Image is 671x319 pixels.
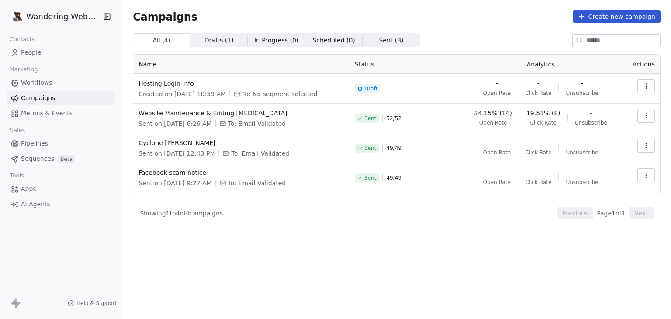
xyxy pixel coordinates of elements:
span: Contacts [6,33,38,46]
span: Click Rate [525,179,551,186]
span: Facebook scam notice [138,168,344,177]
span: Metrics & Events [21,109,73,118]
span: - [590,109,592,118]
span: Drafts ( 1 ) [204,36,234,45]
span: Help & Support [76,300,117,307]
span: Unsubscribe [566,149,598,156]
span: Sequences [21,154,54,163]
th: Actions [623,55,660,74]
button: Next [629,207,654,219]
span: Marketing [6,63,42,76]
span: Unsubscribe [566,179,598,186]
span: To: Email Validated [228,119,286,128]
span: 19.51% (8) [526,109,560,118]
span: Unsubscribe [566,90,598,97]
span: Sales [6,124,29,137]
span: Sent on [DATE] 6:26 AM [138,119,212,128]
a: Pipelines [7,136,115,151]
th: Analytics [459,55,623,74]
span: Workflows [21,78,52,87]
span: Sent [364,115,376,122]
span: Click Rate [530,119,557,126]
a: Workflows [7,76,115,90]
span: Sent on [DATE] 12:43 PM [138,149,215,158]
span: 52 / 52 [386,115,401,122]
span: Sent [364,174,376,181]
button: Wandering Webmaster [10,9,97,24]
button: Create new campaign [573,10,661,23]
a: Help & Support [68,300,117,307]
span: Open Rate [483,90,511,97]
span: Unsubscribe [575,119,607,126]
span: Open Rate [483,179,511,186]
span: Tools [6,169,28,182]
span: Sent [364,145,376,152]
span: Scheduled ( 0 ) [312,36,355,45]
span: Campaigns [21,94,55,103]
span: Website Maintenance & Editing [MEDICAL_DATA] [138,109,344,118]
span: Draft [364,85,377,92]
span: Wandering Webmaster [26,11,100,22]
span: 49 / 49 [386,174,401,181]
span: 49 / 49 [386,145,401,152]
span: Page 1 of 1 [597,209,625,218]
th: Name [133,55,349,74]
span: Campaigns [133,10,197,23]
span: 34.15% (14) [474,109,512,118]
span: Pipelines [21,139,48,148]
span: - [537,79,540,88]
span: AI Agents [21,200,50,209]
a: People [7,45,115,60]
span: To: Email Validated [231,149,289,158]
span: Sent on [DATE] 9:27 AM [138,179,212,187]
span: Hosting Login Info [138,79,344,88]
span: Open Rate [483,149,511,156]
span: Sent ( 3 ) [379,36,403,45]
a: Metrics & Events [7,106,115,121]
span: Created on [DATE] 10:59 AM [138,90,226,98]
a: AI Agents [7,197,115,212]
button: Previous [557,207,593,219]
span: Open Rate [479,119,507,126]
span: Beta [58,155,75,163]
span: People [21,48,42,57]
a: SequencesBeta [7,152,115,166]
a: Campaigns [7,91,115,105]
span: To: Email Validated [228,179,286,187]
span: - [496,79,498,88]
span: In Progress ( 0 ) [254,36,299,45]
span: Click Rate [525,149,551,156]
span: To: No segment selected [242,90,317,98]
img: logo.png [12,11,23,22]
span: Showing 1 to 4 of 4 campaigns [140,209,223,218]
th: Status [349,55,459,74]
span: Click Rate [525,90,551,97]
span: - [581,79,583,88]
span: Apps [21,184,36,194]
span: Cyclone [PERSON_NAME] [138,139,344,147]
a: Apps [7,182,115,196]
